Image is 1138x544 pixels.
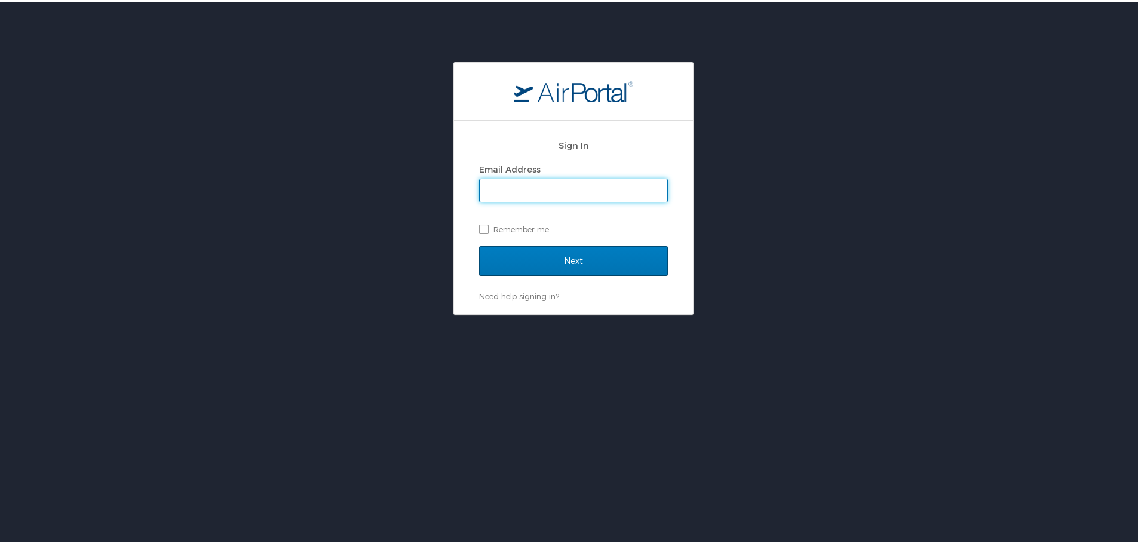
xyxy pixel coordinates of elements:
h2: Sign In [479,136,668,150]
img: logo [514,78,633,100]
label: Remember me [479,218,668,236]
input: Next [479,244,668,273]
a: Need help signing in? [479,289,559,299]
label: Email Address [479,162,541,172]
